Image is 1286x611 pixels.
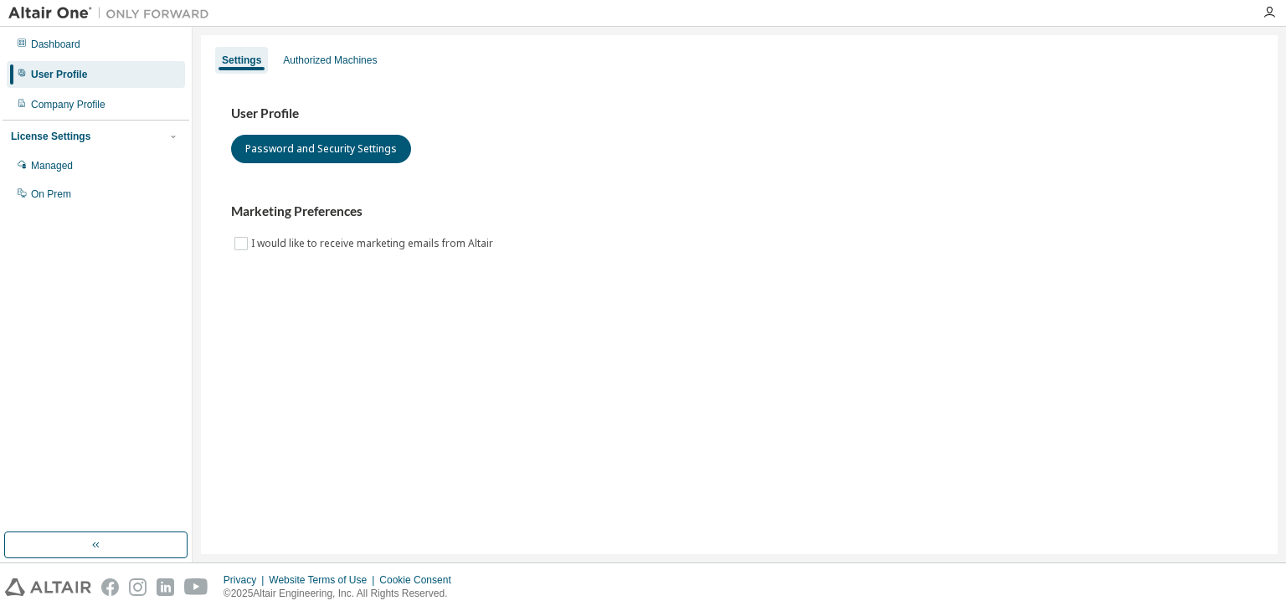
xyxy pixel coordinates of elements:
button: Password and Security Settings [231,135,411,163]
img: instagram.svg [129,578,147,596]
img: youtube.svg [184,578,208,596]
div: Website Terms of Use [269,573,379,587]
div: Cookie Consent [379,573,460,587]
div: Privacy [224,573,269,587]
div: Authorized Machines [283,54,377,67]
h3: User Profile [231,105,1247,122]
div: Dashboard [31,38,80,51]
img: facebook.svg [101,578,119,596]
img: linkedin.svg [157,578,174,596]
label: I would like to receive marketing emails from Altair [251,234,496,254]
img: altair_logo.svg [5,578,91,596]
div: License Settings [11,130,90,143]
div: Company Profile [31,98,105,111]
div: On Prem [31,187,71,201]
div: User Profile [31,68,87,81]
div: Settings [222,54,261,67]
img: Altair One [8,5,218,22]
h3: Marketing Preferences [231,203,1247,220]
div: Managed [31,159,73,172]
p: © 2025 Altair Engineering, Inc. All Rights Reserved. [224,587,461,601]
